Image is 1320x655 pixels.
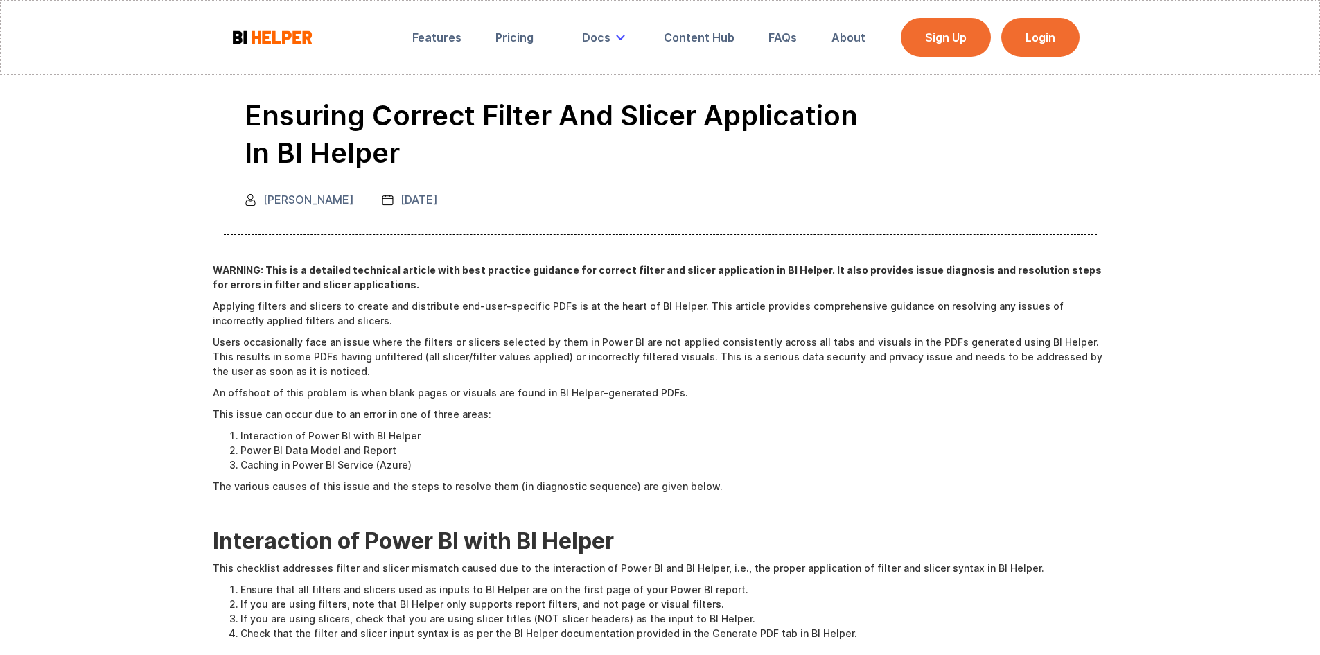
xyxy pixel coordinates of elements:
[831,30,865,44] div: About
[245,97,868,172] h1: Ensuring Correct Filter and Slicer Application in BI Helper
[213,335,1108,378] p: Users occasionally face an issue where the filters or slicers selected by them in Power BI are no...
[240,597,1108,611] li: If you are using filters, note that BI Helper only supports report filters, and not page or visua...
[1001,18,1080,57] a: Login
[822,22,875,53] a: About
[412,30,461,44] div: Features
[213,407,1108,421] p: This issue can occur due to an error in one of three areas:
[213,264,1102,290] strong: WARNING: This is a detailed technical article with best practice guidance for correct filter and ...
[240,443,1108,457] li: Power BI Data Model and Report
[213,527,614,554] strong: Interaction of Power BI with BI Helper
[213,299,1108,328] p: Applying filters and slicers to create and distribute end-user-specific PDFs is at the heart of B...
[240,626,1108,640] li: Check that the filter and slicer input syntax is as per the BI Helper documentation provided in t...
[664,30,734,44] div: Content Hub
[582,30,610,44] div: Docs
[654,22,744,53] a: Content Hub
[759,22,807,53] a: FAQs
[768,30,797,44] div: FAQs
[213,561,1108,575] p: This checklist addresses filter and slicer mismatch caused due to the interaction of Power BI and...
[213,479,1108,494] p: The various causes of this issue and the steps to resolve them (in diagnostic sequence) are given...
[901,18,991,57] a: Sign Up
[263,193,354,207] div: [PERSON_NAME]
[403,22,471,53] a: Features
[213,500,1108,515] p: ‍
[240,582,1108,597] li: Ensure that all filters and slicers used as inputs to BI Helper are on the first page of your Pow...
[240,457,1108,472] li: Caching in Power BI Service (Azure)
[486,22,543,53] a: Pricing
[401,193,438,207] div: [DATE]
[495,30,534,44] div: Pricing
[213,385,1108,400] p: An offshoot of this problem is when blank pages or visuals are found in BI Helper-generated PDFs.
[240,428,1108,443] li: Interaction of Power BI with BI Helper
[572,22,640,53] div: Docs
[240,611,1108,626] li: If you are using slicers, check that you are using slicer titles (NOT slicer headers) as the inpu...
